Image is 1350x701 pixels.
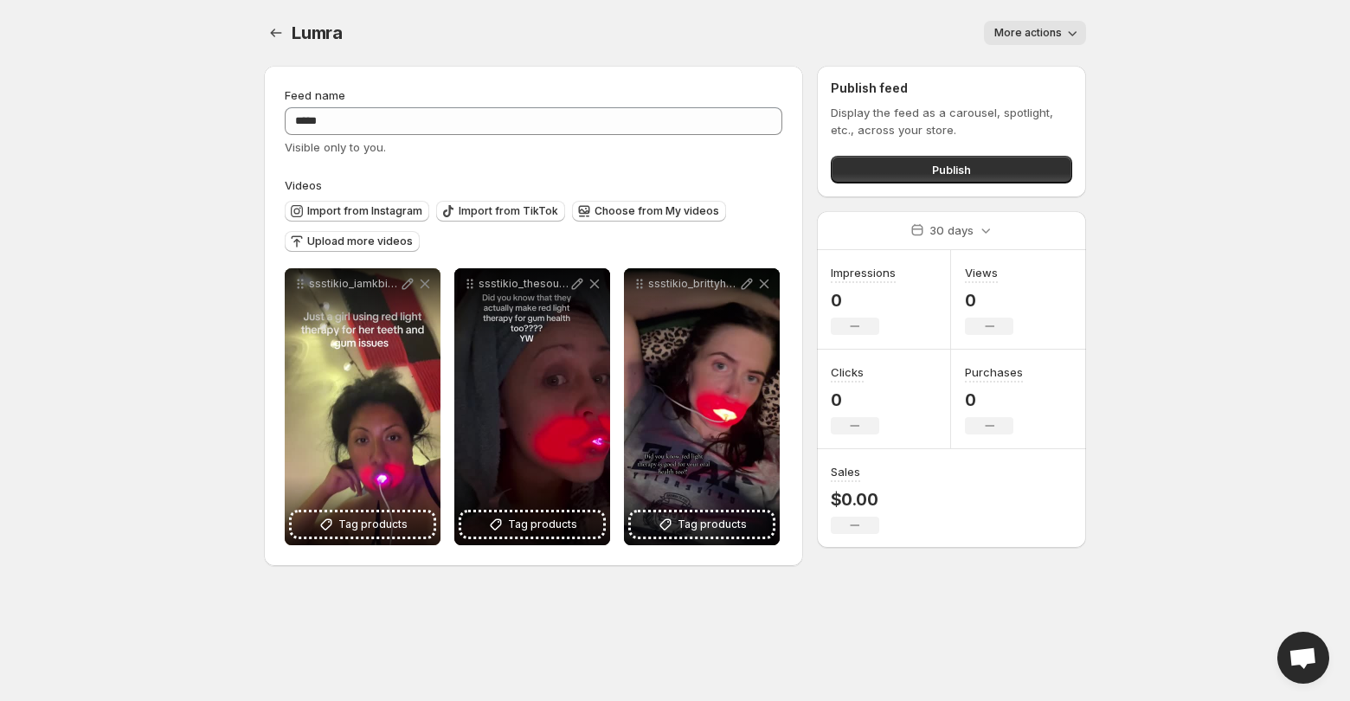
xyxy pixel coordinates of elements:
[624,268,780,545] div: ssstikio_brittyheb_1756324047530Tag products
[965,363,1023,381] h3: Purchases
[292,23,343,43] span: Lumra
[984,21,1086,45] button: More actions
[965,264,998,281] h3: Views
[454,268,610,545] div: ssstikio_thesouthernblondemom_1756324140581Tag products
[338,516,408,533] span: Tag products
[831,264,896,281] h3: Impressions
[285,140,386,154] span: Visible only to you.
[285,178,322,192] span: Videos
[831,363,864,381] h3: Clicks
[285,268,440,545] div: ssstikio_iamkbillz_1756324107526Tag products
[831,489,879,510] p: $0.00
[307,235,413,248] span: Upload more videos
[831,463,860,480] h3: Sales
[631,512,773,537] button: Tag products
[648,277,738,291] p: ssstikio_brittyheb_1756324047530
[572,201,726,222] button: Choose from My videos
[264,21,288,45] button: Settings
[932,161,971,178] span: Publish
[479,277,569,291] p: ssstikio_thesouthernblondemom_1756324140581
[436,201,565,222] button: Import from TikTok
[929,222,974,239] p: 30 days
[678,516,747,533] span: Tag products
[285,201,429,222] button: Import from Instagram
[831,156,1072,183] button: Publish
[508,516,577,533] span: Tag products
[831,80,1072,97] h2: Publish feed
[831,290,896,311] p: 0
[309,277,399,291] p: ssstikio_iamkbillz_1756324107526
[595,204,719,218] span: Choose from My videos
[285,231,420,252] button: Upload more videos
[994,26,1062,40] span: More actions
[307,204,422,218] span: Import from Instagram
[459,204,558,218] span: Import from TikTok
[1277,632,1329,684] a: Open chat
[965,290,1013,311] p: 0
[292,512,434,537] button: Tag products
[461,512,603,537] button: Tag products
[831,104,1072,138] p: Display the feed as a carousel, spotlight, etc., across your store.
[831,389,879,410] p: 0
[965,389,1023,410] p: 0
[285,88,345,102] span: Feed name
